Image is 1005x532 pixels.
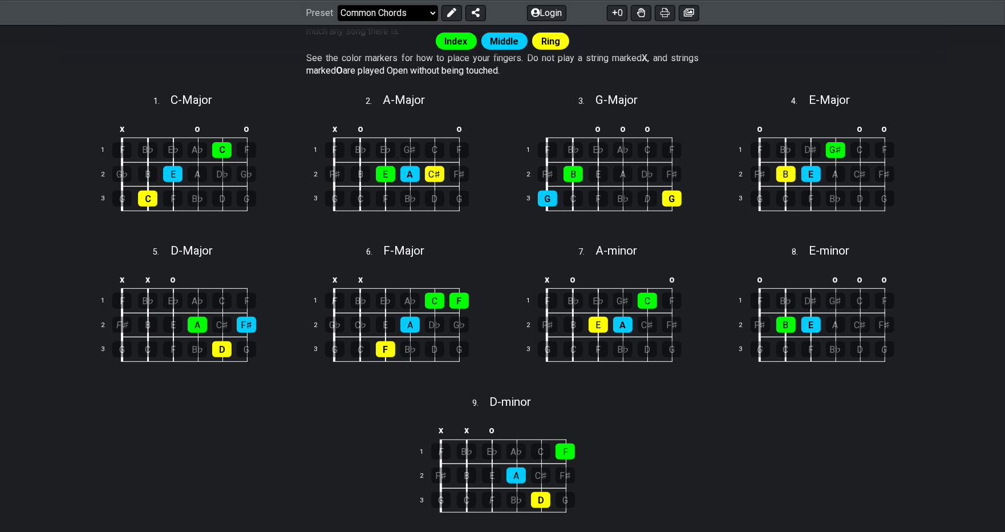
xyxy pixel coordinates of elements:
div: F [556,444,575,460]
td: o [659,270,684,289]
div: C♯ [850,317,870,333]
span: E - minor [809,244,849,257]
div: C♯ [212,317,232,333]
div: D♯ [801,293,821,309]
div: F [325,293,345,309]
span: 7 . [578,246,595,259]
td: x [109,119,135,138]
td: 1 [94,138,121,163]
div: C [850,293,870,309]
div: C [212,142,232,158]
button: Login [527,5,566,21]
div: G [325,191,345,207]
div: B♭ [138,142,157,158]
div: F [163,191,183,207]
div: G [875,341,894,357]
div: E♭ [482,444,501,460]
td: x [534,270,561,289]
div: C [638,142,657,158]
div: C♯ [638,317,657,333]
div: F [376,341,395,357]
div: D♭ [425,317,444,333]
div: G [751,191,770,207]
td: 3 [307,337,334,362]
td: o [823,270,848,289]
div: G♯ [400,142,420,158]
div: C [212,293,232,309]
span: C - Major [171,93,212,107]
div: B♭ [400,341,420,357]
div: G [112,341,132,357]
span: G - Major [595,93,638,107]
div: C [776,341,796,357]
div: A [613,317,633,333]
div: B [138,317,157,333]
td: 2 [94,313,121,337]
td: 2 [520,313,547,337]
td: o [872,119,897,138]
button: Share Preset [465,5,486,21]
div: E [163,317,183,333]
div: B♭ [138,293,157,309]
div: D [638,191,657,207]
div: F [449,142,469,158]
div: E♭ [163,142,183,158]
div: D [212,191,232,207]
td: 3 [414,488,441,513]
div: E [589,166,608,182]
div: F [538,293,557,309]
div: B♭ [188,191,207,207]
div: B♭ [776,142,796,158]
div: D [531,492,550,508]
div: D [850,341,870,357]
div: B♭ [188,341,207,357]
div: G [112,191,132,207]
div: F [112,142,132,158]
div: C [425,293,444,309]
td: o [848,119,872,138]
div: C [850,142,870,158]
div: D [212,341,232,357]
div: G♭ [325,317,345,333]
div: F [376,191,395,207]
div: E♭ [589,293,608,309]
div: E♭ [589,142,608,158]
div: C [457,492,476,508]
div: E [589,317,608,333]
td: 3 [307,187,334,211]
div: G [237,341,256,357]
div: F [875,142,894,158]
div: G [325,341,345,357]
div: G [449,191,469,207]
td: 3 [732,337,760,362]
div: F [801,191,821,207]
div: F [431,444,451,460]
div: D [425,191,444,207]
td: o [447,119,472,138]
div: F♯ [112,317,132,333]
div: D [638,341,657,357]
td: o [348,119,374,138]
td: x [135,270,161,289]
div: F [237,142,256,158]
div: F♯ [875,166,894,182]
div: B♭ [564,293,583,309]
div: C [776,191,796,207]
div: C♯ [425,166,444,182]
div: E♭ [376,293,395,309]
div: F [589,341,608,357]
div: B♭ [826,341,845,357]
span: Index [445,33,468,50]
td: 3 [94,337,121,362]
div: G♭ [449,317,469,333]
div: B♭ [351,293,370,309]
div: F [801,341,821,357]
div: F♯ [662,317,682,333]
div: G [237,191,256,207]
div: B♭ [776,293,796,309]
td: 3 [732,187,760,211]
td: o [872,270,897,289]
div: G♯ [613,293,633,309]
div: F♯ [538,166,557,182]
td: 2 [732,313,760,337]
